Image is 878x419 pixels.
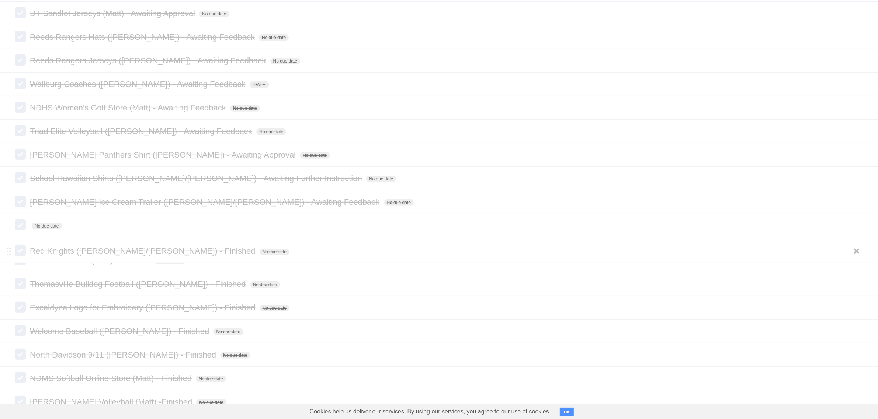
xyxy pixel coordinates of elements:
[15,149,26,160] label: Done
[384,199,414,206] span: No due date
[30,397,194,406] span: [PERSON_NAME] Volleyball (Matt) -Finished
[30,303,257,312] span: Exceldyne Logo for Embroidery ([PERSON_NAME]) - Finished
[30,350,218,359] span: North Davidson 9/11 ([PERSON_NAME]) - Finished
[300,152,330,159] span: No due date
[30,9,197,18] span: DT Sandlot Jerseys (Matt) - Awaiting Approval
[259,34,289,41] span: No due date
[15,54,26,66] label: Done
[250,281,280,288] span: No due date
[15,349,26,360] label: Done
[15,78,26,89] label: Done
[15,302,26,313] label: Done
[15,325,26,336] label: Done
[230,105,260,112] span: No due date
[560,408,574,416] button: OK
[30,279,248,289] span: Thomasville Bulldog Football ([PERSON_NAME]) - Finished
[15,102,26,113] label: Done
[32,223,62,229] span: No due date
[15,396,26,407] label: Done
[15,278,26,289] label: Done
[196,399,226,406] span: No due date
[199,11,229,17] span: No due date
[15,7,26,18] label: Done
[15,172,26,183] label: Done
[30,150,298,159] span: [PERSON_NAME] Panthers Shirt ([PERSON_NAME]) - Awaiting Approval
[220,352,250,359] span: No due date
[30,32,257,42] span: Reeds Rangers Hats ([PERSON_NAME]) - Awaiting Feedback
[30,327,211,336] span: Welcome Baseball ([PERSON_NAME]) - Finished
[30,174,364,183] span: School Hawaiian Shirts ([PERSON_NAME]/[PERSON_NAME]) - Awaiting Further Instruction
[270,58,300,64] span: No due date
[30,127,254,136] span: Triad Elite Volleyball ([PERSON_NAME]) - Awaiting Feedback
[250,81,270,88] span: [DATE]
[15,219,26,230] label: Done
[15,245,26,256] label: Done
[30,246,257,256] span: Red Knights ([PERSON_NAME]/[PERSON_NAME]) - Finished
[15,125,26,136] label: Done
[366,176,396,182] span: No due date
[15,31,26,42] label: Done
[213,328,243,335] span: No due date
[302,404,558,419] span: Cookies help us deliver our services. By using our services, you agree to our use of cookies.
[256,128,286,135] span: No due date
[30,103,228,112] span: NDHS Women's Golf Store (Matt) - Awaiting Feedback
[30,56,268,65] span: Reeds Rangers Jerseys ([PERSON_NAME]) - Awaiting Feedback
[260,305,289,311] span: No due date
[196,376,226,382] span: No due date
[30,80,247,89] span: Wallburg Coaches ([PERSON_NAME]) - Awaiting Feedback
[15,372,26,383] label: Done
[15,196,26,207] label: Done
[260,249,289,255] span: No due date
[30,197,381,207] span: [PERSON_NAME] Ice Cream Trailer ([PERSON_NAME]/[PERSON_NAME]) - Awaiting Feedback
[30,374,194,383] span: NDMS Softball Online Store (Matt) - Finished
